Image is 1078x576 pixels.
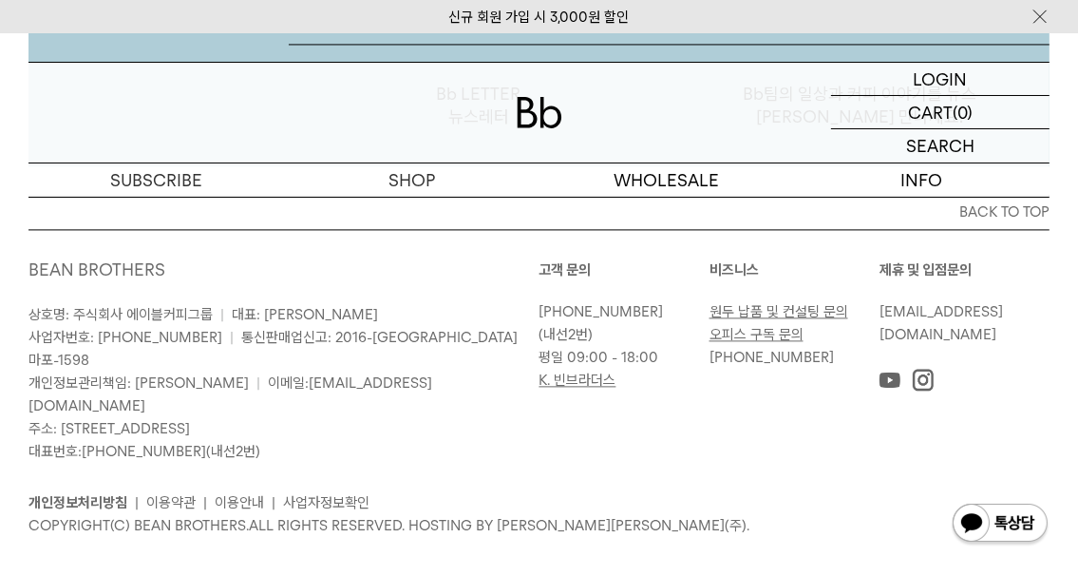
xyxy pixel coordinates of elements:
a: 사업자정보확인 [283,494,369,511]
span: 대표: [PERSON_NAME] [232,306,378,323]
p: 고객 문의 [539,259,709,281]
a: [EMAIL_ADDRESS][DOMAIN_NAME] [879,303,1003,343]
a: LOGIN [831,63,1050,96]
li: | [272,491,275,514]
a: [PHONE_NUMBER] [82,443,206,460]
p: COPYRIGHT(C) BEAN BROTHERS. ALL RIGHTS RESERVED. HOSTING BY [PERSON_NAME][PERSON_NAME](주). [28,514,1050,537]
a: SUBSCRIBE [28,163,284,197]
span: | [230,329,234,346]
button: BACK TO TOP [28,195,1050,229]
a: K. 빈브라더스 [539,372,616,389]
p: 제휴 및 입점문의 [879,259,1050,281]
p: 평일 09:00 - 18:00 [539,346,700,369]
p: LOGIN [914,63,968,95]
a: 이용안내 [215,494,264,511]
a: CART (0) [831,96,1050,129]
a: [PHONE_NUMBER] [709,349,834,366]
li: | [203,491,207,514]
a: 원두 납품 및 컨설팅 문의 [709,303,848,320]
span: 사업자번호: [PHONE_NUMBER] [28,329,222,346]
p: (0) [953,96,973,128]
a: 개인정보처리방침 [28,494,127,511]
a: BEAN BROTHERS [28,259,165,279]
a: [EMAIL_ADDRESS][DOMAIN_NAME] [28,374,432,414]
span: | [220,306,224,323]
img: 카카오톡 채널 1:1 채팅 버튼 [951,502,1050,547]
span: 개인정보관리책임: [PERSON_NAME] [28,374,249,392]
a: 신규 회원 가입 시 3,000원 할인 [449,9,630,26]
li: | [135,491,139,514]
p: (내선2번) [539,300,700,346]
a: SHOP [284,163,539,197]
a: [PHONE_NUMBER] [539,303,664,320]
span: 주소: [STREET_ADDRESS] [28,420,190,437]
span: 이메일: [28,374,432,414]
p: CART [908,96,953,128]
p: SEARCH [906,129,974,163]
a: 오피스 구독 문의 [709,326,804,343]
span: | [256,374,260,392]
a: 이용약관 [146,494,196,511]
p: INFO [794,163,1050,197]
span: 대표번호: (내선2번) [28,443,260,460]
img: 로고 [517,97,562,128]
span: 통신판매업신고: 2016-[GEOGRAPHIC_DATA]마포-1598 [28,329,518,369]
p: 비즈니스 [709,259,879,281]
span: 상호명: 주식회사 에이블커피그룹 [28,306,213,323]
p: WHOLESALE [539,163,795,197]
